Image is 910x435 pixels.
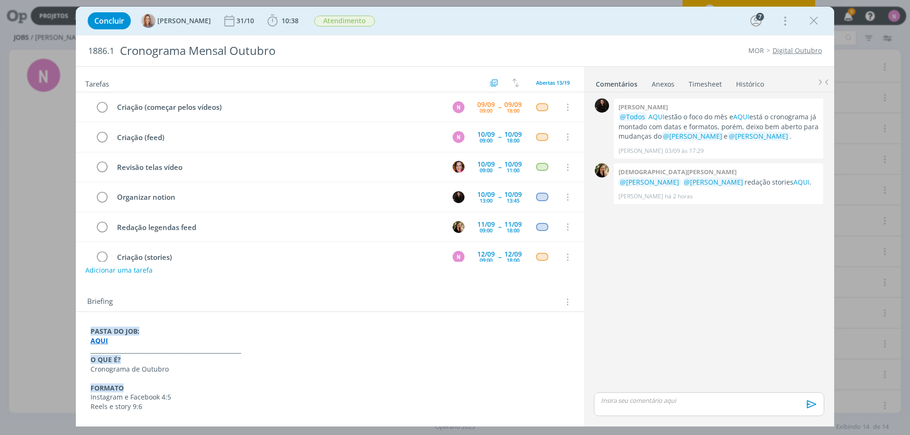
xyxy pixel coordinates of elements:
span: 03/09 às 17:29 [665,147,704,155]
div: N [453,251,464,263]
p: estão o foco do mês e está o cronograma já montado com datas e formatos, porém, deixo bem aberto ... [619,112,819,141]
button: S [451,190,465,204]
span: Tarefas [85,77,109,89]
div: 10/09 [504,131,522,138]
div: 11:00 [507,168,519,173]
div: 09:00 [480,168,492,173]
button: B [451,160,465,174]
span: Concluir [94,17,124,25]
a: AQUI [91,336,108,345]
div: Cronograma Mensal Outubro [116,39,512,62]
div: 10/09 [477,131,495,138]
img: A [141,14,155,28]
img: S [453,191,464,203]
span: -- [498,133,501,140]
div: 10/09 [504,191,522,198]
div: 12/09 [504,251,522,257]
span: @[PERSON_NAME] [684,178,743,186]
div: Criação (começar pelos vídeos) [113,101,444,113]
strong: PASTA DO JOB: [91,327,139,336]
span: 1886.1 [88,46,114,56]
img: S [595,98,609,113]
div: Criação (stories) [113,251,444,263]
div: 09/09 [477,101,495,108]
a: AQUI [733,112,749,121]
span: há 2 horas [665,192,693,201]
span: @Todos [620,112,645,121]
strong: FORMATO [91,383,124,392]
img: C [453,221,464,233]
div: Redação legendas feed [113,222,444,233]
div: 10/09 [477,191,495,198]
p: Instagram e Facebook 4:5 [91,392,569,402]
div: 13:00 [480,198,492,203]
div: 09/09 [504,101,522,108]
span: -- [498,164,501,170]
p: [PERSON_NAME] [619,147,663,155]
div: 11/09 [477,221,495,228]
span: @[PERSON_NAME] [663,132,722,141]
div: 31/10 [237,18,256,24]
p: [PERSON_NAME] [619,192,663,201]
div: 18:00 [507,108,519,113]
p: Cronograma de Outubro [91,364,569,374]
strong: O QUE É? [91,355,121,364]
a: Histórico [736,75,764,89]
div: 18:00 [507,257,519,263]
div: 10/09 [504,161,522,168]
strong: _____________________________________________________ [91,346,241,355]
p: Reels e story 9:6 [91,402,569,411]
button: Atendimento [314,15,375,27]
div: 18:00 [507,228,519,233]
a: AQUI [793,178,810,186]
a: Comentários [595,75,638,89]
span: [PERSON_NAME] [157,18,211,24]
b: [DEMOGRAPHIC_DATA][PERSON_NAME] [619,168,737,176]
span: -- [498,223,501,230]
img: arrow-down-up.svg [512,79,519,87]
div: N [453,101,464,113]
div: 09:00 [480,138,492,143]
div: N [453,131,464,143]
div: Criação (feed) [113,132,444,143]
span: @[PERSON_NAME] [620,178,679,186]
div: Organizar notion [113,191,444,203]
span: -- [498,194,501,200]
a: Timesheet [688,75,722,89]
button: 10:38 [265,13,301,28]
span: Abertas 13/19 [536,79,570,86]
span: -- [498,104,501,110]
button: N [451,250,465,264]
div: 09:00 [480,108,492,113]
button: C [451,220,465,234]
div: 7 [756,13,764,21]
a: Digital Outubro [773,46,822,55]
button: A[PERSON_NAME] [141,14,211,28]
div: Revisão telas vídeo [113,161,444,173]
span: Briefing [87,296,113,308]
div: 09:00 [480,257,492,263]
span: Atendimento [314,16,375,27]
button: N [451,100,465,114]
img: C [595,163,609,178]
div: 18:00 [507,138,519,143]
div: Anexos [652,80,674,89]
div: 12/09 [477,251,495,257]
span: @[PERSON_NAME] [729,132,788,141]
div: 09:00 [480,228,492,233]
div: 10/09 [477,161,495,168]
span: -- [498,254,501,260]
a: MOR [748,46,764,55]
div: 13:45 [507,198,519,203]
button: Concluir [88,12,131,29]
b: [PERSON_NAME] [619,103,668,111]
img: B [453,161,464,173]
button: Adicionar uma tarefa [85,262,153,279]
button: N [451,130,465,144]
div: 11/09 [504,221,522,228]
div: dialog [76,7,834,426]
a: AQUI [648,112,664,121]
p: redação stories . [619,178,819,187]
span: 10:38 [282,16,299,25]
